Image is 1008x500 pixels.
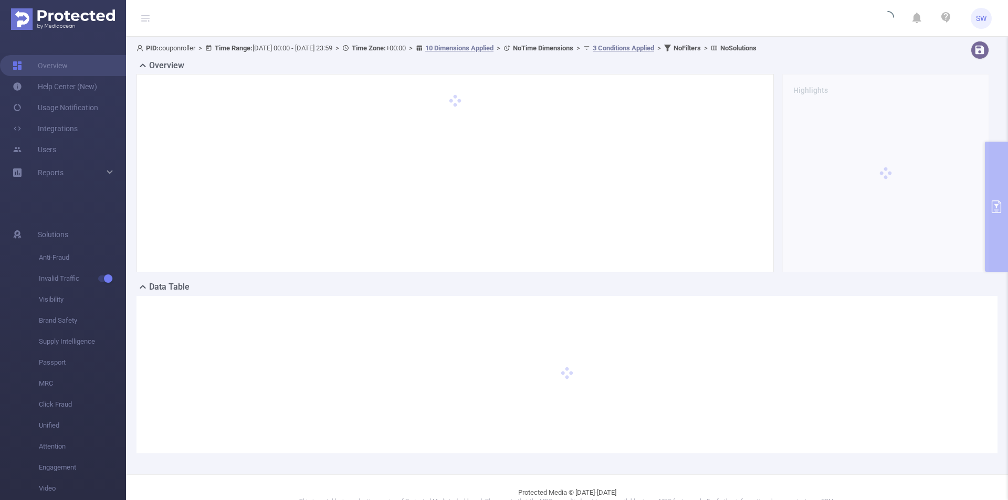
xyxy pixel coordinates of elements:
span: Unified [39,415,126,436]
span: couponroller [DATE] 00:00 - [DATE] 23:59 +00:00 [136,44,757,52]
span: Engagement [39,457,126,478]
span: Visibility [39,289,126,310]
span: SW [976,8,986,29]
a: Usage Notification [13,97,98,118]
span: MRC [39,373,126,394]
a: Help Center (New) [13,76,97,97]
span: Video [39,478,126,499]
span: Anti-Fraud [39,247,126,268]
span: Passport [39,352,126,373]
span: > [701,44,711,52]
span: Supply Intelligence [39,331,126,352]
b: No Time Dimensions [513,44,573,52]
a: Integrations [13,118,78,139]
u: 3 Conditions Applied [593,44,654,52]
span: > [573,44,583,52]
b: Time Range: [215,44,253,52]
span: Invalid Traffic [39,268,126,289]
b: Time Zone: [352,44,386,52]
b: No Solutions [720,44,757,52]
a: Users [13,139,56,160]
img: Protected Media [11,8,115,30]
span: > [406,44,416,52]
a: Overview [13,55,68,76]
span: Solutions [38,224,68,245]
span: Attention [39,436,126,457]
i: icon: user [136,45,146,51]
span: Brand Safety [39,310,126,331]
span: > [332,44,342,52]
i: icon: loading [881,11,894,26]
h2: Overview [149,59,184,72]
span: Click Fraud [39,394,126,415]
span: > [493,44,503,52]
b: No Filters [674,44,701,52]
h2: Data Table [149,281,190,293]
span: > [654,44,664,52]
u: 10 Dimensions Applied [425,44,493,52]
b: PID: [146,44,159,52]
span: > [195,44,205,52]
a: Reports [38,162,64,183]
span: Reports [38,168,64,177]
